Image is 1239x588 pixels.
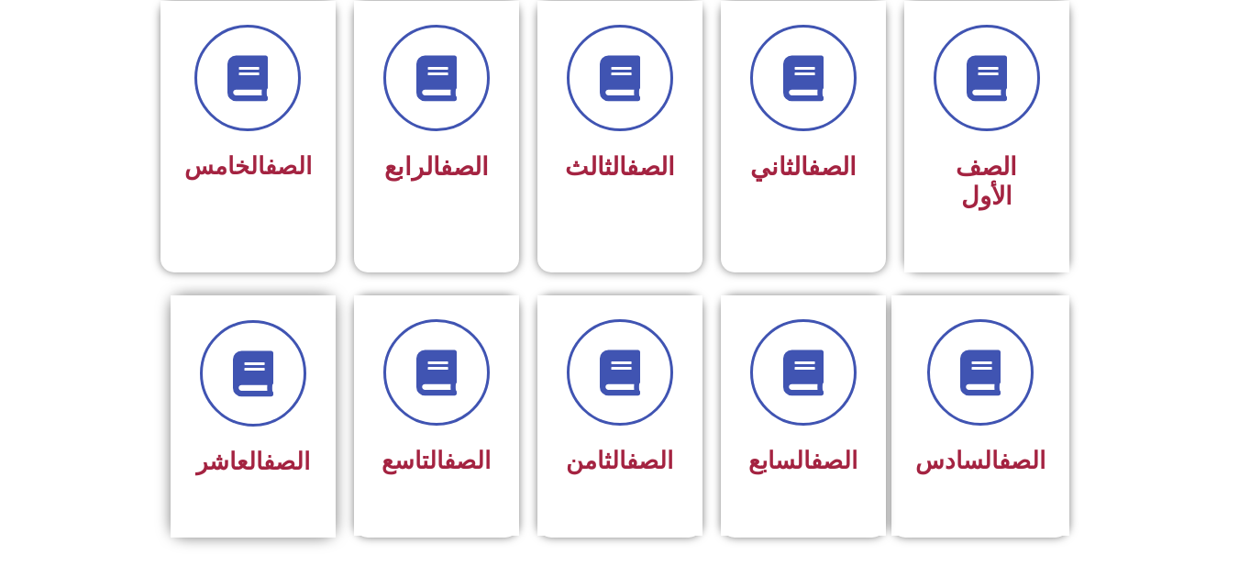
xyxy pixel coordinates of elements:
span: التاسع [382,447,491,474]
a: الصف [265,152,312,180]
a: الصف [444,447,491,474]
span: الرابع [384,152,489,182]
a: الصف [440,152,489,182]
span: السادس [915,447,1045,474]
a: الصف [626,447,673,474]
a: الصف [811,447,857,474]
span: الصف الأول [956,152,1017,211]
a: الصف [808,152,857,182]
a: الصف [626,152,675,182]
span: الثالث [565,152,675,182]
span: العاشر [196,448,310,475]
span: الخامس [184,152,312,180]
span: السابع [748,447,857,474]
span: الثاني [750,152,857,182]
a: الصف [263,448,310,475]
span: الثامن [566,447,673,474]
a: الصف [999,447,1045,474]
